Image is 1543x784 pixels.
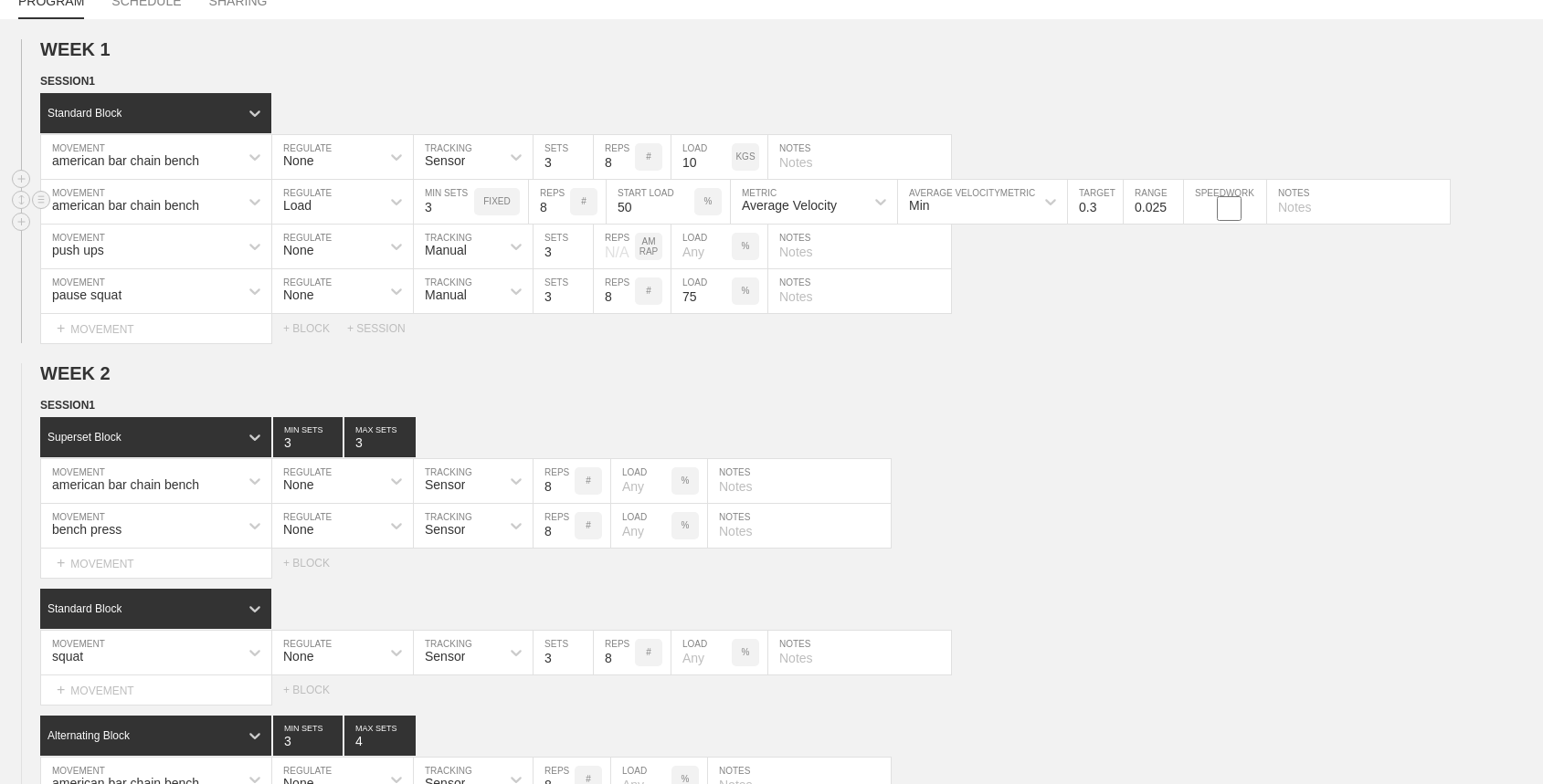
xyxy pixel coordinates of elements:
div: american bar chain bench [52,477,199,492]
div: Standard Block [48,602,122,615]
div: Load [283,198,312,213]
div: + SESSION [347,322,420,335]
span: + [57,555,65,570]
div: pause squat [52,287,122,302]
iframe: Chat Widget [1452,696,1543,784]
span: SESSION 1 [40,399,95,412]
div: MOVEMENT [40,549,272,579]
div: + BLOCK [283,684,347,696]
div: Manual [425,287,467,302]
div: Sensor [425,522,465,537]
div: None [283,522,313,537]
input: Any [671,135,732,179]
div: None [283,287,313,302]
div: Sensor [425,477,465,492]
div: Min [909,198,930,213]
p: % [682,774,690,784]
p: FIXED [483,196,510,206]
p: # [581,196,587,206]
span: SESSION 1 [40,75,95,88]
div: + BLOCK [283,322,347,335]
div: + BLOCK [283,557,347,570]
div: Manual [425,243,467,257]
div: Average Velocity [742,198,837,213]
div: Standard Block [48,107,122,120]
p: AM RAP [635,236,662,256]
p: # [586,774,591,784]
div: MOVEMENT [40,314,272,344]
p: % [682,520,690,530]
div: push ups [52,243,104,257]
p: % [682,476,690,486]
div: american bar chain bench [52,153,199,168]
div: None [283,649,313,664]
div: None [283,243,313,257]
input: Notes [708,504,891,548]
div: MOVEMENT [40,675,272,706]
div: Superset Block [48,431,122,444]
div: N/A [594,232,635,261]
input: Any [611,459,671,503]
div: Sensor [425,649,465,664]
input: None [344,417,416,457]
p: % [742,286,750,296]
input: Any [611,504,671,548]
input: Notes [1267,180,1450,224]
input: Any [671,269,732,313]
input: Notes [768,135,951,179]
input: Notes [768,225,951,268]
p: # [646,152,651,162]
span: + [57,320,65,336]
input: Notes [708,459,891,503]
p: KGS [735,152,755,162]
p: # [586,476,591,486]
p: % [742,647,750,657]
p: # [646,286,651,296]
p: # [586,520,591,530]
p: % [704,196,713,206]
div: american bar chain bench [52,198,199,213]
div: None [283,153,313,168]
input: Any [671,225,732,268]
p: % [742,241,750,251]
p: # [646,647,651,657]
span: WEEK 2 [40,363,111,383]
input: Notes [768,631,951,674]
input: None [344,716,416,756]
input: Any [671,631,732,674]
input: Notes [768,269,951,313]
div: squat [52,649,83,664]
div: None [283,477,313,492]
input: Any [607,180,694,224]
div: Alternating Block [48,729,130,742]
div: bench press [52,522,122,537]
div: Sensor [425,153,465,168]
span: + [57,682,65,697]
